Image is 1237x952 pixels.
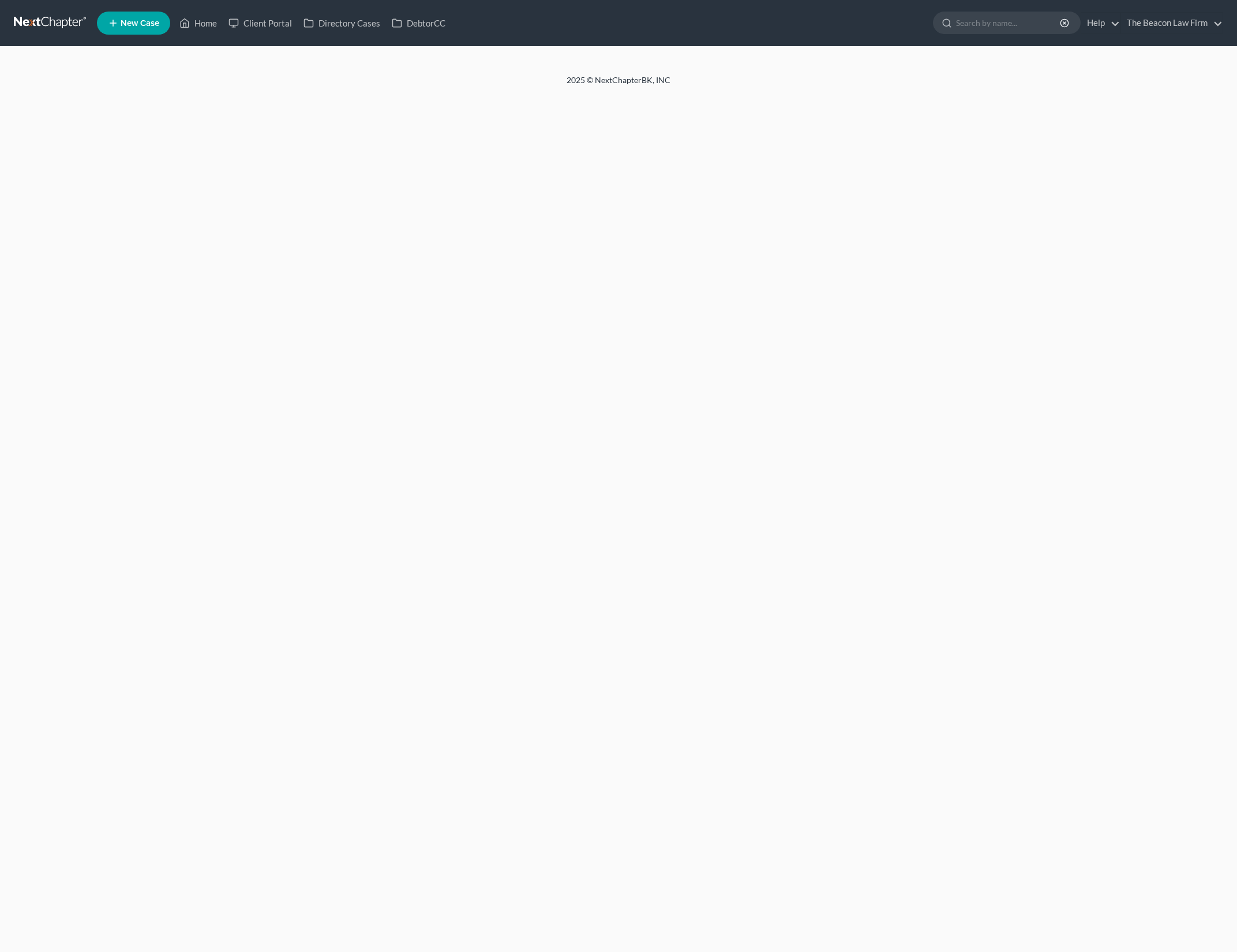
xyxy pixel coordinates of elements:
span: New Case [121,19,159,28]
input: Search by name... [956,12,1062,33]
a: Help [1081,13,1120,33]
div: 2025 © NextChapterBK, INC [290,74,947,95]
a: Directory Cases [298,13,386,33]
a: The Beacon Law Firm [1121,13,1223,33]
a: Home [174,13,223,33]
a: DebtorCC [386,13,451,33]
a: Client Portal [223,13,298,33]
